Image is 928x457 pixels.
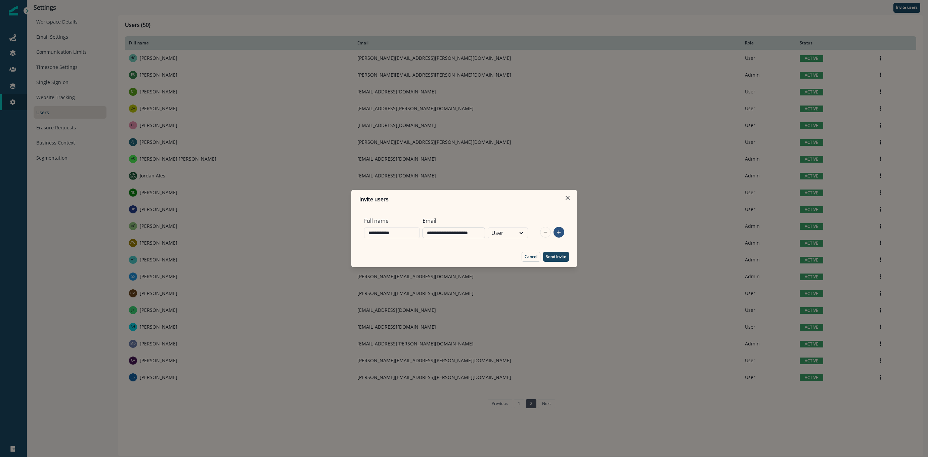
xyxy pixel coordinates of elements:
button: Close [562,193,573,203]
p: Invite users [359,195,389,203]
p: Send invite [546,254,566,259]
p: Cancel [525,254,537,259]
p: Email [423,217,436,225]
button: Send invite [543,252,569,262]
button: Cancel [522,252,540,262]
button: remove-row [540,227,551,238]
div: User [491,229,512,237]
p: Full name [364,217,389,225]
button: add-row [554,227,564,238]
